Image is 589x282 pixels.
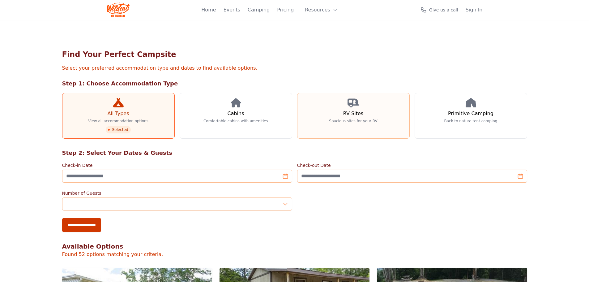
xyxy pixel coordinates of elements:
button: Resources [301,4,341,16]
h2: Step 2: Select Your Dates & Guests [62,149,527,157]
span: Selected [106,126,130,133]
h3: Primitive Camping [448,110,493,117]
h3: RV Sites [343,110,363,117]
h3: Cabins [227,110,244,117]
p: Back to nature tent camping [444,119,497,124]
span: Give us a call [429,7,458,13]
p: Found 52 options matching your criteria. [62,251,527,258]
h1: Find Your Perfect Campsite [62,50,527,59]
p: Comfortable cabins with amenities [203,119,268,124]
label: Number of Guests [62,190,292,196]
a: RV Sites Spacious sites for your RV [297,93,410,139]
a: Give us a call [420,7,458,13]
a: Pricing [277,6,294,14]
a: Camping [248,6,270,14]
label: Check-out Date [297,162,527,168]
img: Wildcat Logo [107,2,130,17]
label: Check-in Date [62,162,292,168]
a: Events [224,6,240,14]
a: All Types View all accommodation options Selected [62,93,175,139]
a: Sign In [466,6,483,14]
p: Select your preferred accommodation type and dates to find available options. [62,64,527,72]
h2: Available Options [62,242,527,251]
h3: All Types [107,110,129,117]
a: Cabins Comfortable cabins with amenities [180,93,292,139]
p: Spacious sites for your RV [329,119,377,124]
p: View all accommodation options [88,119,148,124]
h2: Step 1: Choose Accommodation Type [62,79,527,88]
a: Home [201,6,216,14]
a: Primitive Camping Back to nature tent camping [415,93,527,139]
